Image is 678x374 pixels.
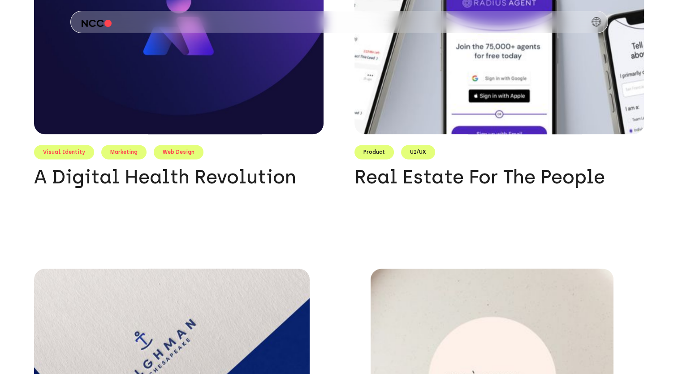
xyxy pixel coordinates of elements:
[34,166,296,188] h2: A Digital Health Revolution
[363,149,385,155] div: Product
[163,149,194,155] div: Web Design
[43,149,85,155] div: Visual Identity
[410,149,426,155] div: UI/UX
[110,149,138,155] div: Marketing
[354,166,605,188] h2: Real Estate For The People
